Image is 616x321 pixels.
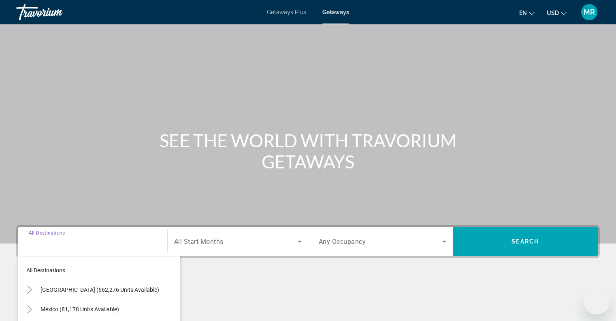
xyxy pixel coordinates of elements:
[26,267,65,274] span: All destinations
[16,2,97,23] a: Travorium
[584,289,610,315] iframe: Button to launch messaging window
[547,10,559,16] span: USD
[156,130,460,172] h1: SEE THE WORLD WITH TRAVORIUM GETAWAYS
[519,7,535,19] button: Change language
[29,230,65,235] span: All Destinations
[22,302,36,317] button: Toggle Mexico (81,178 units available)
[579,4,600,21] button: User Menu
[36,282,180,297] button: [GEOGRAPHIC_DATA] (662,276 units available)
[36,302,180,317] button: Mexico (81,178 units available)
[519,10,527,16] span: en
[512,238,539,245] span: Search
[40,287,159,293] span: [GEOGRAPHIC_DATA] (662,276 units available)
[267,9,306,15] a: Getaways Plus
[322,9,349,15] a: Getaways
[547,7,567,19] button: Change currency
[22,283,36,297] button: Toggle United States (662,276 units available)
[22,263,180,278] button: All destinations
[453,227,598,256] button: Search
[40,306,119,312] span: Mexico (81,178 units available)
[18,227,598,256] div: Search widget
[584,8,595,16] span: MR
[319,238,366,246] span: Any Occupancy
[174,238,224,246] span: All Start Months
